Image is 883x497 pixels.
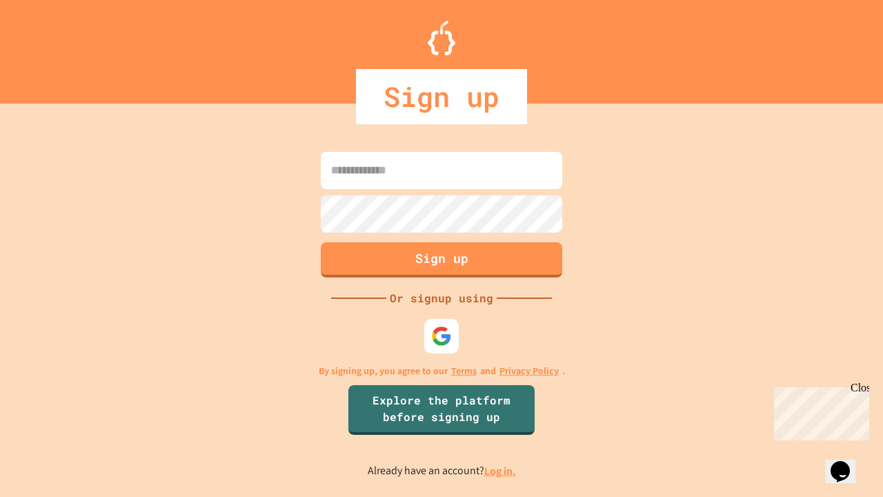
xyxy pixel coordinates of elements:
[499,364,559,378] a: Privacy Policy
[348,385,535,435] a: Explore the platform before signing up
[368,462,516,480] p: Already have an account?
[356,69,527,124] div: Sign up
[428,21,455,55] img: Logo.svg
[825,442,869,483] iframe: chat widget
[321,242,562,277] button: Sign up
[6,6,95,88] div: Chat with us now!Close
[484,464,516,478] a: Log in.
[386,290,497,306] div: Or signup using
[451,364,477,378] a: Terms
[768,382,869,440] iframe: chat widget
[431,326,452,347] img: google-icon.svg
[319,364,565,378] p: By signing up, you agree to our and .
